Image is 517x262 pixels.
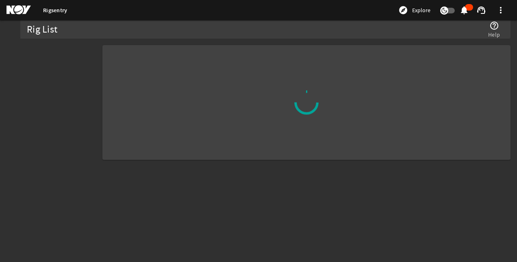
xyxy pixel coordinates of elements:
[398,5,408,15] mat-icon: explore
[491,0,510,20] button: more_vert
[459,5,469,15] mat-icon: notifications
[476,5,486,15] mat-icon: support_agent
[395,4,434,17] button: Explore
[43,7,67,14] a: Rigsentry
[27,26,57,34] div: Rig List
[488,31,500,39] span: Help
[489,21,499,31] mat-icon: help_outline
[412,6,430,14] span: Explore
